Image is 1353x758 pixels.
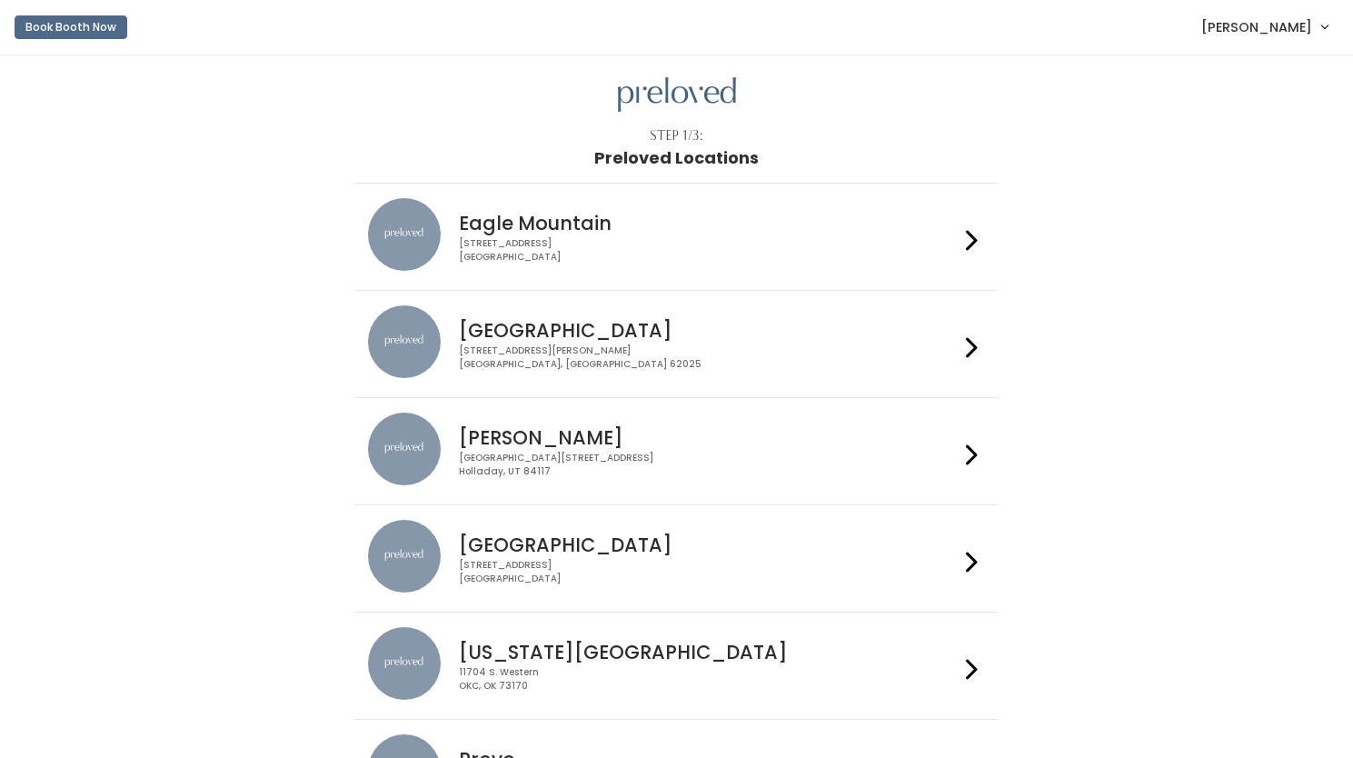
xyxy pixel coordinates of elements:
a: [PERSON_NAME] [1183,7,1346,46]
a: Book Booth Now [15,7,127,47]
div: [GEOGRAPHIC_DATA][STREET_ADDRESS] Holladay, UT 84117 [459,452,959,478]
a: preloved location [PERSON_NAME] [GEOGRAPHIC_DATA][STREET_ADDRESS]Holladay, UT 84117 [368,413,985,490]
a: preloved location [GEOGRAPHIC_DATA] [STREET_ADDRESS][PERSON_NAME][GEOGRAPHIC_DATA], [GEOGRAPHIC_D... [368,305,985,383]
a: preloved location [US_STATE][GEOGRAPHIC_DATA] 11704 S. WesternOKC, OK 73170 [368,627,985,704]
h4: [PERSON_NAME] [459,427,959,448]
img: preloved location [368,305,441,378]
h4: [GEOGRAPHIC_DATA] [459,534,959,555]
img: preloved location [368,627,441,700]
h1: Preloved Locations [594,149,759,167]
img: preloved location [368,413,441,485]
img: preloved location [368,520,441,593]
div: [STREET_ADDRESS] [GEOGRAPHIC_DATA] [459,559,959,585]
h4: [GEOGRAPHIC_DATA] [459,320,959,341]
img: preloved location [368,198,441,271]
span: [PERSON_NAME] [1201,17,1312,37]
h4: [US_STATE][GEOGRAPHIC_DATA] [459,642,959,663]
div: 11704 S. Western OKC, OK 73170 [459,666,959,693]
img: preloved logo [618,77,736,113]
button: Book Booth Now [15,15,127,39]
h4: Eagle Mountain [459,213,959,234]
div: Step 1/3: [650,126,703,145]
div: [STREET_ADDRESS] [GEOGRAPHIC_DATA] [459,237,959,264]
a: preloved location [GEOGRAPHIC_DATA] [STREET_ADDRESS][GEOGRAPHIC_DATA] [368,520,985,597]
a: preloved location Eagle Mountain [STREET_ADDRESS][GEOGRAPHIC_DATA] [368,198,985,275]
div: [STREET_ADDRESS][PERSON_NAME] [GEOGRAPHIC_DATA], [GEOGRAPHIC_DATA] 62025 [459,344,959,371]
